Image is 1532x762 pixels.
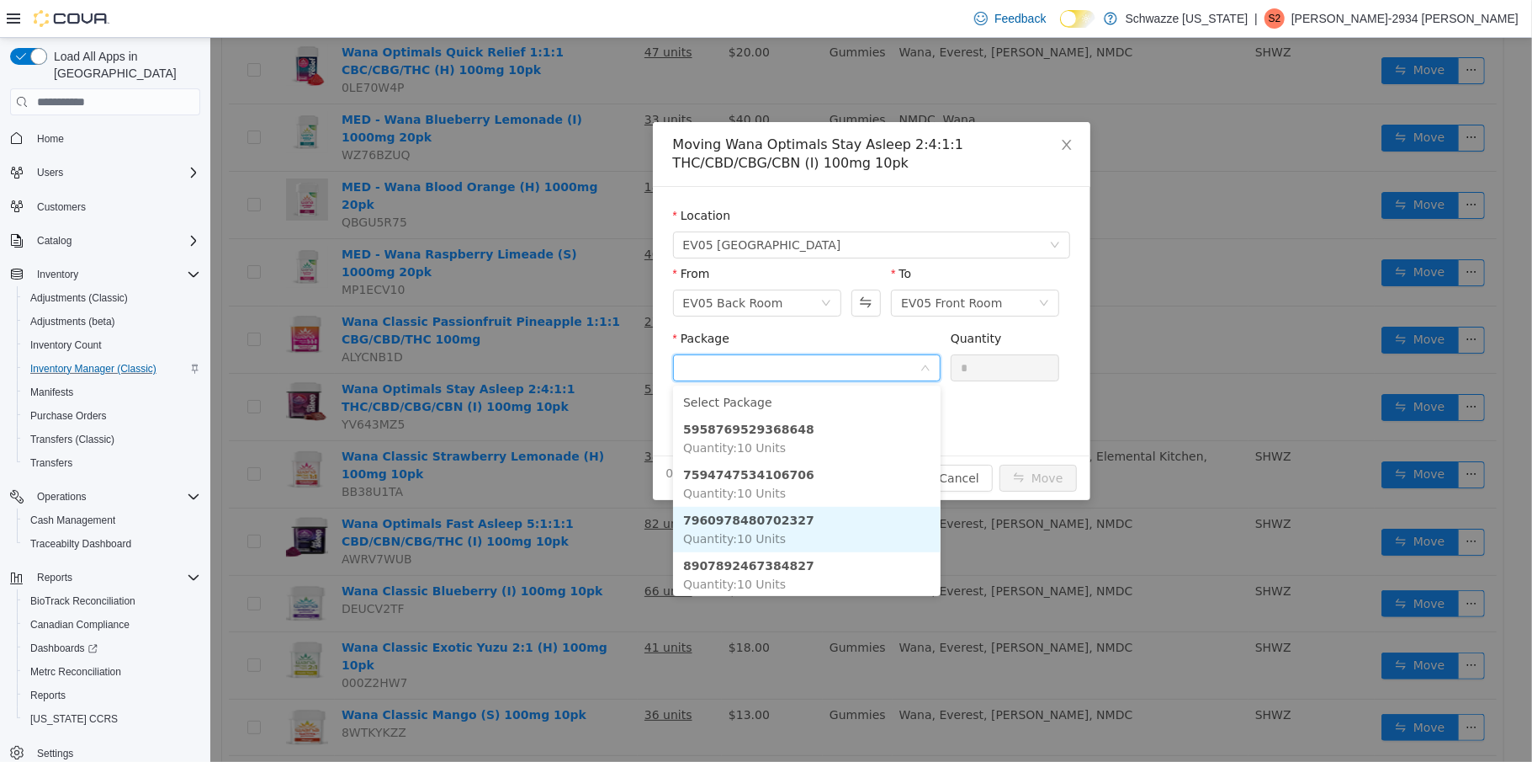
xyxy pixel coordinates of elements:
[30,568,79,588] button: Reports
[30,433,114,446] span: Transfers (Classic)
[24,615,200,635] span: Canadian Compliance
[24,615,136,635] a: Canadian Compliance
[30,409,107,423] span: Purchase Orders
[24,406,200,426] span: Purchase Orders
[24,406,114,426] a: Purchase Orders
[30,456,72,470] span: Transfers
[994,10,1046,27] span: Feedback
[30,362,156,376] span: Inventory Manager (Classic)
[24,453,79,473] a: Transfers
[17,286,207,310] button: Adjustments (Classic)
[30,291,128,305] span: Adjustments (Classic)
[34,10,109,27] img: Cova
[17,451,207,475] button: Transfers
[30,618,130,631] span: Canadian Compliance
[24,638,104,658] a: Dashboards
[30,196,200,217] span: Customers
[681,229,701,242] label: To
[1060,28,1061,29] span: Dark Mode
[37,490,87,504] span: Operations
[741,317,849,343] input: Quantity
[30,315,115,328] span: Adjustments (beta)
[24,312,200,332] span: Adjustments (beta)
[3,566,207,589] button: Reports
[24,638,200,658] span: Dashboards
[17,660,207,684] button: Metrc Reconciliation
[24,685,200,706] span: Reports
[3,161,207,184] button: Users
[30,264,85,285] button: Inventory
[473,430,604,444] strong: 7594747534106706
[24,510,122,530] a: Cash Management
[17,310,207,333] button: Adjustments (beta)
[37,132,64,146] span: Home
[833,84,880,131] button: Close
[24,312,122,332] a: Adjustments (beta)
[37,268,78,281] span: Inventory
[473,540,575,553] span: Quantity : 10 Units
[30,127,200,148] span: Home
[30,712,118,726] span: [US_STATE] CCRS
[24,591,142,611] a: BioTrack Reconciliation
[30,642,98,655] span: Dashboards
[1126,8,1248,29] p: Schwazze [US_STATE]
[463,469,730,514] li: 7960978480702327
[30,487,200,507] span: Operations
[611,260,621,272] i: icon: down
[463,294,519,307] label: Package
[47,48,200,82] span: Load All Apps in [GEOGRAPHIC_DATA]
[1254,8,1258,29] p: |
[37,166,63,179] span: Users
[30,264,200,285] span: Inventory
[24,382,80,402] a: Manifests
[24,382,200,402] span: Manifests
[473,521,604,535] strong: 8907892467384827
[30,568,200,588] span: Reports
[17,357,207,381] button: Inventory Manager (Classic)
[710,325,720,337] i: icon: down
[37,234,72,248] span: Catalog
[473,385,604,398] strong: 5958769529368648
[716,427,782,454] button: Cancel
[30,197,93,217] a: Customers
[24,591,200,611] span: BioTrack Reconciliation
[30,665,121,679] span: Metrc Reconciliation
[473,253,573,278] div: EV05 Back Room
[1060,10,1095,28] input: Dark Mode
[24,510,200,530] span: Cash Management
[30,163,70,183] button: Users
[17,707,207,731] button: [US_STATE] CCRS
[456,427,587,445] span: 0 Units will be moved.
[641,252,671,279] button: Swap
[3,125,207,150] button: Home
[3,194,207,219] button: Customers
[473,403,575,417] span: Quantity : 10 Units
[24,335,109,355] a: Inventory Count
[789,427,867,454] button: icon: swapMove
[840,202,850,214] i: icon: down
[17,589,207,613] button: BioTrack Reconciliation
[17,333,207,357] button: Inventory Count
[850,100,863,114] i: icon: close
[463,424,730,469] li: 7594747534106706
[30,231,78,251] button: Catalog
[24,288,135,308] a: Adjustments (Classic)
[473,494,575,508] span: Quantity : 10 Units
[829,260,839,272] i: icon: down
[17,613,207,637] button: Canadian Compliance
[24,662,128,682] a: Metrc Reconciliation
[463,514,730,560] li: 8907892467384827
[24,662,200,682] span: Metrc Reconciliation
[24,453,200,473] span: Transfers
[1291,8,1519,29] p: [PERSON_NAME]-2934 [PERSON_NAME]
[17,428,207,451] button: Transfers (Classic)
[17,637,207,660] a: Dashboards
[17,381,207,404] button: Manifests
[24,709,125,729] a: [US_STATE] CCRS
[17,404,207,428] button: Purchase Orders
[740,294,792,307] label: Quantity
[3,485,207,509] button: Operations
[473,319,709,344] input: Package
[24,335,200,355] span: Inventory Count
[37,571,72,584] span: Reports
